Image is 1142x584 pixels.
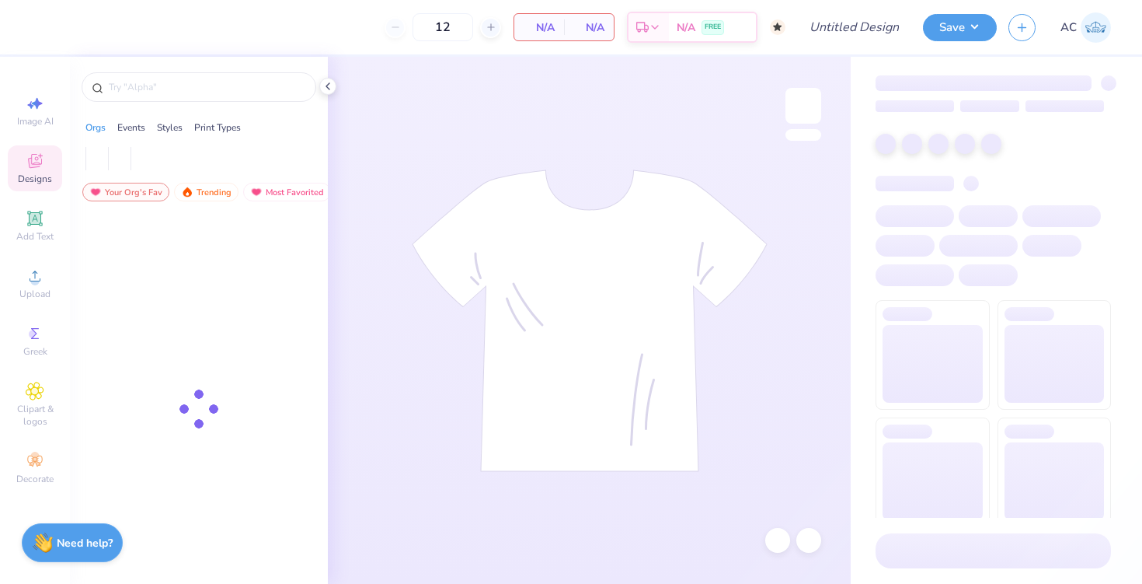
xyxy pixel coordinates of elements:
span: Greek [23,345,47,358]
span: Clipart & logos [8,403,62,428]
span: Upload [19,288,50,300]
div: Styles [157,121,183,135]
span: N/A [573,19,604,36]
span: Designs [18,173,52,185]
div: Trending [174,183,238,201]
button: Save [923,14,997,41]
span: AC [1060,19,1077,37]
input: Try "Alpha" [107,79,306,95]
strong: Need help? [57,536,113,551]
span: Decorate [16,473,54,485]
span: N/A [524,19,555,36]
span: FREE [705,22,721,33]
img: Alina Cote [1081,12,1111,43]
input: Untitled Design [797,12,911,43]
span: Add Text [16,230,54,243]
img: most_fav.gif [89,187,102,198]
img: most_fav.gif [250,187,263,198]
div: Print Types [194,121,241,135]
img: trending.gif [181,187,193,198]
input: – – [413,13,473,41]
span: N/A [677,19,695,36]
div: Your Org's Fav [82,183,169,201]
div: Events [117,121,145,135]
div: Most Favorited [243,183,331,201]
div: Orgs [85,121,106,135]
img: tee-skeleton.svg [412,170,768,472]
a: AC [1060,12,1111,43]
span: Image AI [17,115,54,128]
